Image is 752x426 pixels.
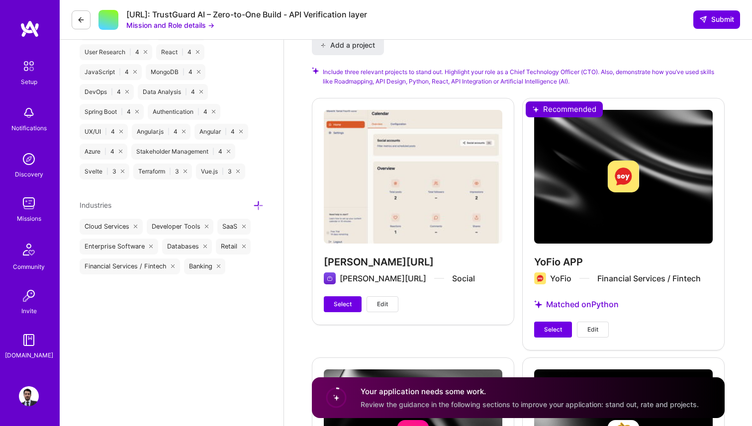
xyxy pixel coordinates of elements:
img: guide book [19,330,39,350]
i: icon PlusBlack [320,43,326,48]
span: Review the guidance in the following sections to improve your application: stand out, rate and pr... [361,400,699,408]
span: | [225,128,227,136]
span: | [222,168,224,175]
i: icon Close [182,130,186,133]
div: Missions [17,213,41,224]
span: Select [334,300,352,309]
div: Authentication 4 [148,104,220,120]
div: Cloud Services [80,219,143,235]
div: Invite [21,306,37,316]
span: Add a project [320,40,375,50]
i: icon Close [199,90,203,93]
i: icon Close [149,245,153,249]
img: User Avatar [19,386,39,406]
span: | [212,148,214,156]
span: | [104,148,106,156]
div: Angular.js 4 [132,124,190,140]
i: icon Close [133,70,137,74]
div: Stakeholder Management 4 [131,144,235,160]
button: Edit [577,322,609,338]
div: Retail [216,239,251,255]
div: MongoDB 4 [146,64,205,80]
span: | [168,128,170,136]
button: Mission and Role details → [126,20,214,30]
div: User Research 4 [80,44,152,60]
div: Data Analysis 4 [138,84,208,100]
div: Developer Tools [147,219,214,235]
img: setup [18,56,39,77]
h4: Your application needs some work. [361,386,699,397]
i: icon Close [242,245,246,249]
i: Check [312,67,319,74]
button: Add a project [312,35,384,55]
i: icon Close [242,225,246,229]
div: Notifications [11,123,47,133]
span: Select [544,325,562,334]
span: | [119,68,121,76]
span: | [185,88,187,96]
div: Azure 4 [80,144,127,160]
i: icon Close [239,130,243,133]
div: Spring Boot 4 [80,104,144,120]
img: discovery [19,149,39,169]
span: | [106,168,108,175]
i: icon Close [227,150,230,153]
img: teamwork [19,193,39,213]
img: logo [20,20,40,38]
img: bell [19,103,39,123]
i: icon Close [217,264,221,268]
i: icon LeftArrowDark [77,16,85,24]
div: Svelte 3 [80,164,129,179]
img: Community [17,238,41,261]
span: Submit [699,14,734,24]
i: icon Close [212,110,215,113]
div: Enterprise Software [80,239,158,255]
div: DevOps 4 [80,84,134,100]
i: icon Close [197,70,200,74]
i: icon Close [196,50,199,54]
span: | [183,68,185,76]
i: icon Close [119,130,123,133]
span: | [169,168,171,175]
div: SaaS [217,219,251,235]
div: Terraform 3 [133,164,192,179]
i: icon Close [171,264,175,268]
span: Edit [377,300,388,309]
a: User Avatar [16,386,41,406]
i: icon Close [134,225,138,229]
i: icon Close [135,110,139,113]
div: Setup [21,77,37,87]
span: | [121,108,123,116]
div: Discovery [15,169,43,179]
div: React 4 [156,44,204,60]
button: Submit [693,10,740,28]
i: icon Close [184,170,187,173]
span: Industries [80,201,111,209]
i: icon SendLight [699,15,707,23]
div: [DOMAIN_NAME] [5,350,53,360]
div: Banking [184,258,226,274]
span: | [111,88,113,96]
img: Invite [19,286,39,306]
div: Community [13,261,45,272]
button: Select [534,322,572,338]
i: icon Close [236,170,240,173]
button: Select [324,296,362,312]
span: | [182,48,184,56]
span: | [197,108,199,116]
button: Edit [367,296,398,312]
i: icon Close [125,90,129,93]
span: | [129,48,131,56]
span: Edit [587,325,598,334]
i: icon Close [205,225,209,229]
div: Financial Services / Fintech [80,258,180,274]
div: Databases [162,239,212,255]
i: icon Close [121,170,124,173]
div: UX/UI 4 [80,124,128,140]
div: JavaScript 4 [80,64,142,80]
div: Angular 4 [194,124,248,140]
div: Vue.js 3 [196,164,245,179]
div: [URL]: TrustGuard AI – Zero-to-One Build - API Verification layer [126,9,367,20]
span: Include three relevant projects to stand out. Highlight your role as a Chief Technology Officer (... [323,67,725,86]
i: icon Close [144,50,147,54]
